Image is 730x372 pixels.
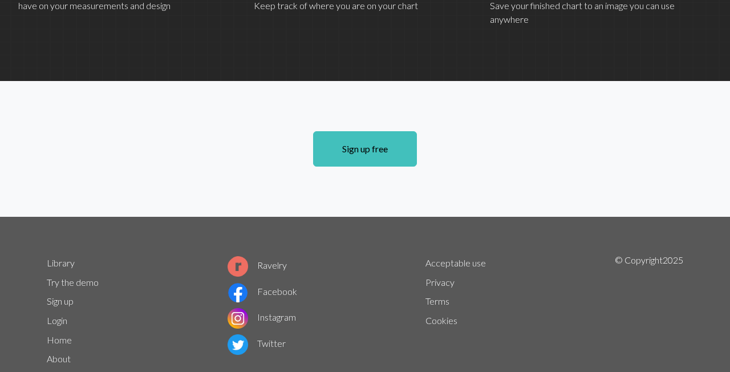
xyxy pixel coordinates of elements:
[228,312,296,322] a: Instagram
[47,315,67,326] a: Login
[228,286,297,297] a: Facebook
[47,353,71,364] a: About
[228,308,248,329] img: Instagram logo
[228,282,248,303] img: Facebook logo
[47,257,75,268] a: Library
[47,296,74,306] a: Sign up
[425,257,486,268] a: Acceptable use
[228,256,248,277] img: Ravelry logo
[425,315,457,326] a: Cookies
[313,131,417,167] a: Sign up free
[47,277,99,288] a: Try the demo
[228,260,287,270] a: Ravelry
[425,277,455,288] a: Privacy
[47,334,72,345] a: Home
[425,296,449,306] a: Terms
[228,334,248,355] img: Twitter logo
[615,253,683,369] p: © Copyright 2025
[228,338,286,349] a: Twitter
